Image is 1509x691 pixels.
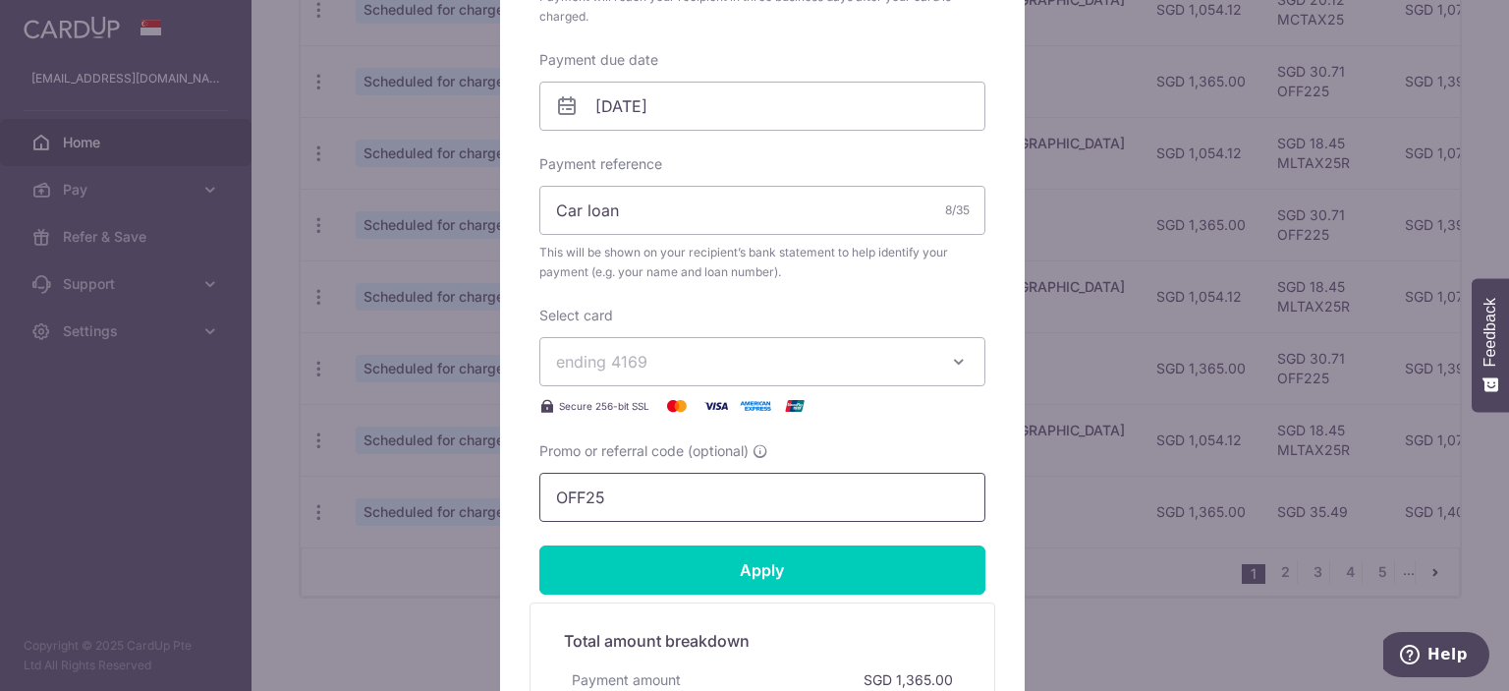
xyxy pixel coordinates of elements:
img: American Express [736,394,775,418]
span: Promo or referral code (optional) [539,441,749,461]
h5: Total amount breakdown [564,629,961,653]
label: Payment due date [539,50,658,70]
span: Secure 256-bit SSL [559,398,649,414]
span: This will be shown on your recipient’s bank statement to help identify your payment (e.g. your na... [539,243,985,282]
label: Select card [539,306,613,325]
img: Visa [697,394,736,418]
span: Feedback [1481,298,1499,367]
span: ending 4169 [556,352,647,372]
button: Feedback - Show survey [1472,278,1509,412]
input: DD / MM / YYYY [539,82,985,131]
img: Mastercard [657,394,697,418]
img: UnionPay [775,394,814,418]
label: Payment reference [539,154,662,174]
input: Apply [539,546,985,595]
div: 8/35 [945,201,970,220]
button: ending 4169 [539,337,985,386]
iframe: Opens a widget where you can find more information [1383,632,1489,681]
